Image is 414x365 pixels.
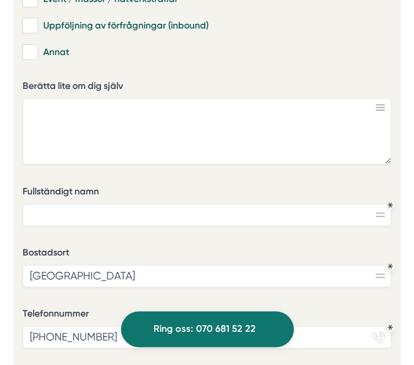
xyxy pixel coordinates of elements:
div: Obligatoriskt [387,263,393,269]
label: Berätta lite om dig själv [23,80,392,96]
label: Fullständigt namn [23,185,392,202]
span: Ring oss: 070 681 52 22 [154,322,256,337]
label: Bostadsort [23,246,392,263]
div: Obligatoriskt [387,202,393,208]
div: Obligatoriskt [387,325,393,330]
input: Uppföljning av förfrågningar (inbound) [23,19,38,32]
input: Annat [23,45,38,58]
label: Telefonnummer [23,307,392,324]
a: Ring oss: 070 681 52 22 [121,311,294,347]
